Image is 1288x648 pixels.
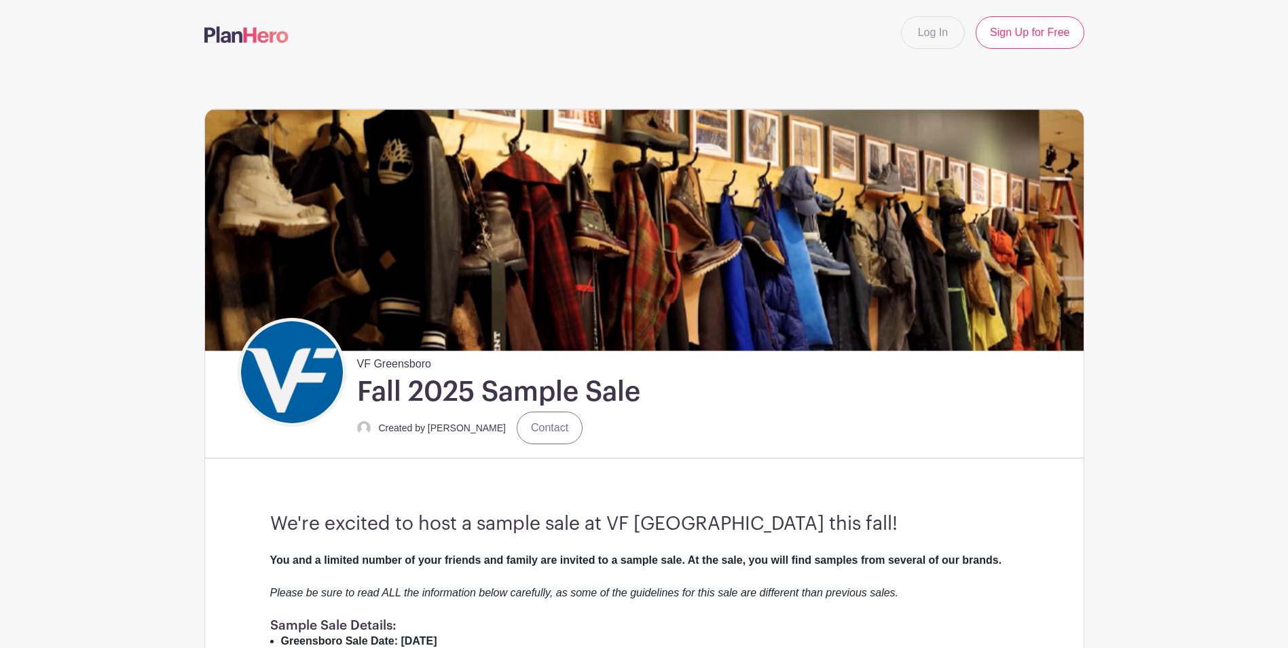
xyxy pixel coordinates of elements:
[901,16,965,49] a: Log In
[379,422,507,433] small: Created by [PERSON_NAME]
[270,587,899,598] em: Please be sure to read ALL the information below carefully, as some of the guidelines for this sa...
[357,375,640,409] h1: Fall 2025 Sample Sale
[357,421,371,435] img: default-ce2991bfa6775e67f084385cd625a349d9dcbb7a52a09fb2fda1e96e2d18dcdb.png
[270,617,1018,633] h1: Sample Sale Details:
[270,513,1018,536] h3: We're excited to host a sample sale at VF [GEOGRAPHIC_DATA] this fall!
[270,554,1002,566] strong: You and a limited number of your friends and family are invited to a sample sale. At the sale, yo...
[281,635,437,647] strong: Greensboro Sale Date: [DATE]
[204,26,289,43] img: logo-507f7623f17ff9eddc593b1ce0a138ce2505c220e1c5a4e2b4648c50719b7d32.svg
[357,350,431,372] span: VF Greensboro
[976,16,1084,49] a: Sign Up for Free
[241,321,343,423] img: VF_Icon_FullColor_CMYK-small.png
[205,109,1084,350] img: Sample%20Sale.png
[517,412,583,444] a: Contact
